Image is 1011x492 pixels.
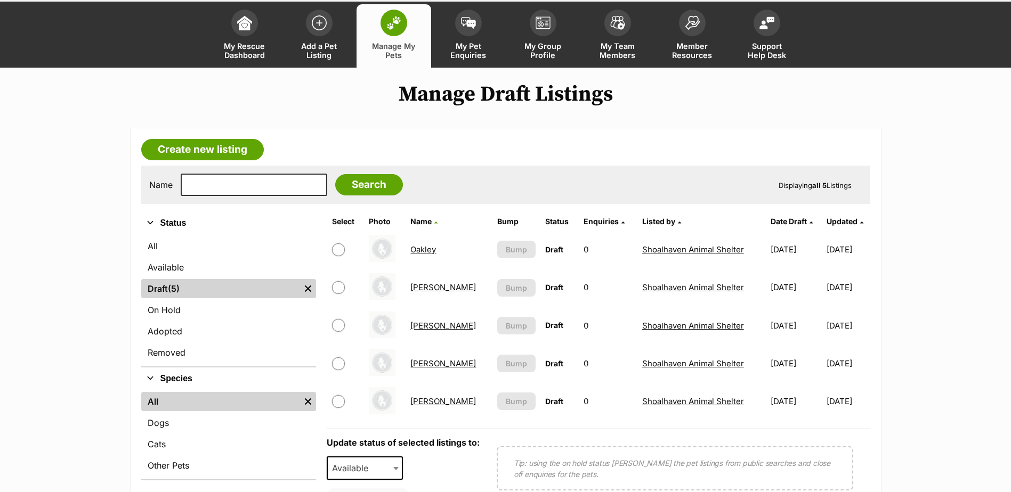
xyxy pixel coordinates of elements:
[141,456,316,475] a: Other Pets
[766,307,825,344] td: [DATE]
[497,317,536,334] button: Bump
[827,269,869,306] td: [DATE]
[545,397,563,406] span: Draft
[369,311,395,338] img: Oswald
[386,16,401,30] img: manage-my-pets-icon-02211641906a0b7f246fdf0571729dbe1e7629f14944591b6c1af311fb30b64b.svg
[506,4,580,68] a: My Group Profile
[141,392,300,411] a: All
[497,241,536,258] button: Bump
[141,258,316,277] a: Available
[237,15,252,30] img: dashboard-icon-eb2f2d2d3e046f16d808141f083e7271f6b2e854fb5c12c21221c1fb7104beca.svg
[642,396,744,406] a: Shoalhaven Animal Shelter
[685,15,700,30] img: member-resources-icon-8e73f808a243e03378d46382f2149f9095a855e16c252ad45f914b54edf8863c.svg
[519,42,567,60] span: My Group Profile
[766,383,825,420] td: [DATE]
[506,320,527,331] span: Bump
[327,456,403,480] span: Available
[141,216,316,230] button: Status
[779,181,852,190] span: Displaying Listings
[141,322,316,341] a: Adopted
[827,231,869,268] td: [DATE]
[771,217,807,226] span: translation missing: en.admin.listings.index.attributes.date_draft
[584,217,619,226] span: translation missing: en.admin.listings.index.attributes.enquiries
[327,437,480,448] label: Update status of selected listings to:
[827,345,869,382] td: [DATE]
[541,213,578,230] th: Status
[584,217,625,226] a: Enquiries
[730,4,804,68] a: Support Help Desk
[335,174,403,195] input: Search
[493,213,540,230] th: Bump
[461,17,476,29] img: pet-enquiries-icon-7e3ad2cf08bfb03b45e93fb7055b45f3efa6380592205ae92323e6603595dc1f.svg
[410,217,432,226] span: Name
[642,358,744,368] a: Shoalhaven Animal Shelter
[410,358,476,368] a: [PERSON_NAME]
[514,457,836,480] p: Tip: using the on hold status [PERSON_NAME] the pet listings from public searches and close off e...
[168,282,180,295] span: (5)
[141,139,264,160] a: Create new listing
[141,279,300,298] a: Draft
[431,4,506,68] a: My Pet Enquiries
[655,4,730,68] a: Member Resources
[497,392,536,410] button: Bump
[642,217,675,226] span: Listed by
[444,42,492,60] span: My Pet Enquiries
[410,321,476,331] a: [PERSON_NAME]
[579,383,637,420] td: 0
[771,217,813,226] a: Date Draft
[545,283,563,292] span: Draft
[642,244,744,255] a: Shoalhaven Animal Shelter
[141,236,316,256] a: All
[766,231,825,268] td: [DATE]
[766,345,825,382] td: [DATE]
[207,4,282,68] a: My Rescue Dashboard
[812,181,827,190] strong: all 5
[300,392,316,411] a: Remove filter
[141,300,316,319] a: On Hold
[545,359,563,368] span: Draft
[369,387,395,414] img: Tate
[579,307,637,344] td: 0
[743,42,791,60] span: Support Help Desk
[827,383,869,420] td: [DATE]
[497,279,536,297] button: Bump
[827,217,863,226] a: Updated
[610,16,625,30] img: team-members-icon-5396bd8760b3fe7c0b43da4ab00e1e3bb1a5d9ba89233759b79545d2d3fc5d0d.svg
[141,434,316,454] a: Cats
[149,180,173,190] label: Name
[369,235,395,262] img: Oakley
[141,372,316,386] button: Species
[282,4,357,68] a: Add a Pet Listing
[506,282,527,293] span: Bump
[545,321,563,330] span: Draft
[141,343,316,362] a: Removed
[594,42,642,60] span: My Team Members
[497,355,536,372] button: Bump
[410,244,436,255] a: Oakley
[642,217,681,226] a: Listed by
[370,42,418,60] span: Manage My Pets
[300,279,316,298] a: Remove filter
[141,390,316,479] div: Species
[328,213,363,230] th: Select
[357,4,431,68] a: Manage My Pets
[642,321,744,331] a: Shoalhaven Animal Shelter
[766,269,825,306] td: [DATE]
[536,17,551,29] img: group-profile-icon-3fa3cf56718a62981997c0bc7e787c4b2cf8bcc04b72c1350f741eb67cf2f40e.svg
[506,396,527,407] span: Bump
[580,4,655,68] a: My Team Members
[365,213,405,230] th: Photo
[579,345,637,382] td: 0
[295,42,343,60] span: Add a Pet Listing
[221,42,269,60] span: My Rescue Dashboard
[410,217,438,226] a: Name
[668,42,716,60] span: Member Resources
[369,349,395,376] img: Owen
[579,269,637,306] td: 0
[506,358,527,369] span: Bump
[759,17,774,29] img: help-desk-icon-fdf02630f3aa405de69fd3d07c3f3aa587a6932b1a1747fa1d2bba05be0121f9.svg
[410,282,476,292] a: [PERSON_NAME]
[579,231,637,268] td: 0
[369,273,395,300] img: Oliver
[827,217,858,226] span: Updated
